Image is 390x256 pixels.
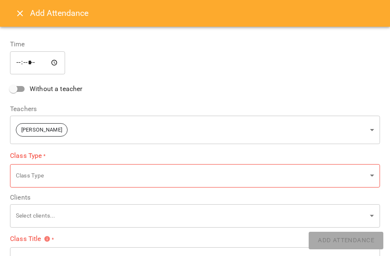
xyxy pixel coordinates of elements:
button: Close [10,3,30,23]
span: [PERSON_NAME] [16,126,67,134]
span: Class Title [10,236,50,242]
div: Select clients... [10,204,380,228]
label: Clients [10,194,380,201]
label: Class Type [10,151,380,160]
span: Without a teacher [30,84,83,94]
label: Time [10,41,380,48]
div: Class Type [10,164,380,188]
p: Select clients... [16,212,367,220]
div: [PERSON_NAME] [10,115,380,144]
h6: Add Attendance [30,7,380,20]
label: Teachers [10,106,380,112]
p: Class Type [16,172,367,180]
svg: Please specify class title or select clients [44,236,50,242]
